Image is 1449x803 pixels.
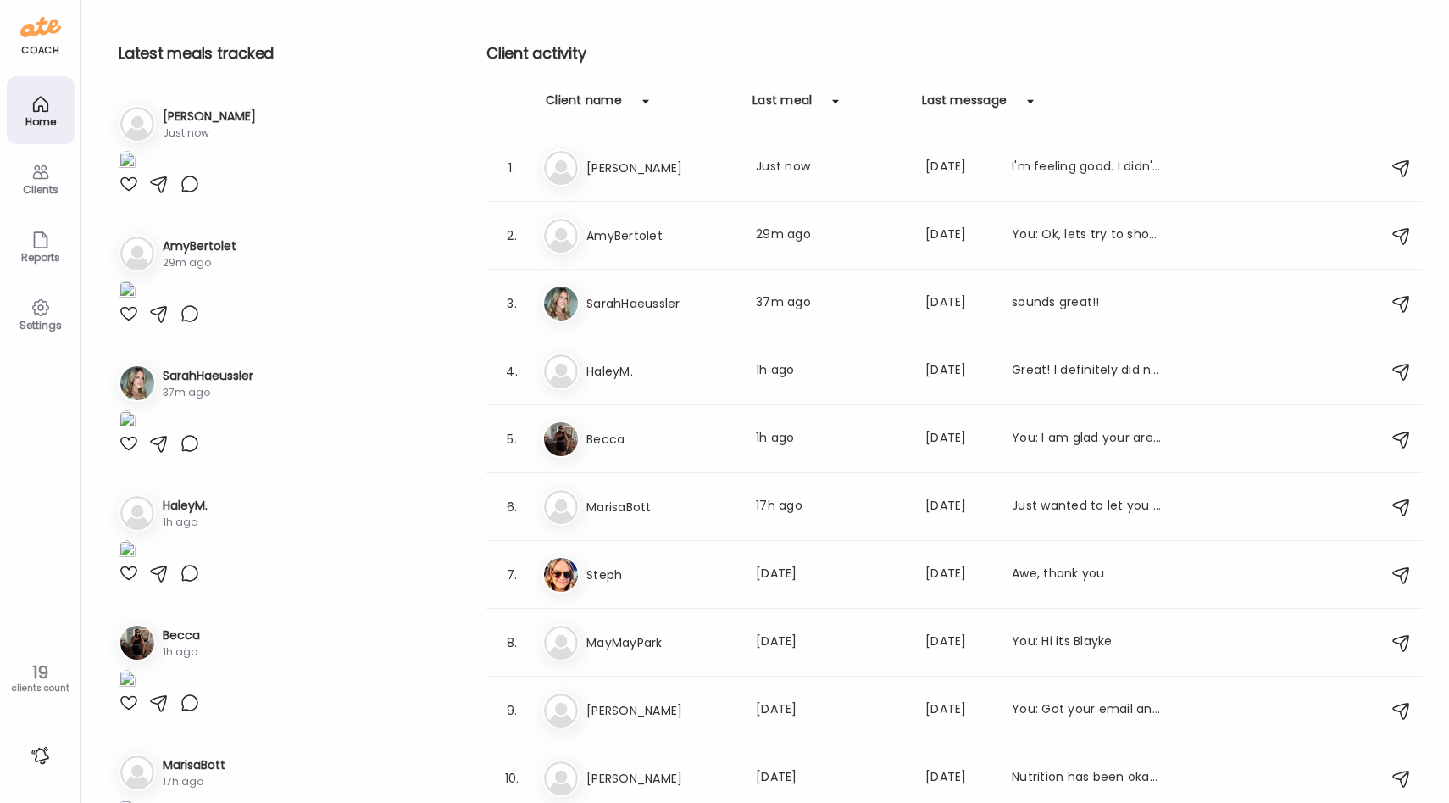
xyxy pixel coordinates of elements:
[756,158,905,178] div: Just now
[163,497,208,515] h3: HaleyM.
[1012,768,1161,789] div: Nutrition has been okay I definitely could have done some more prep before leaving town to have s...
[502,497,522,517] div: 6.
[6,662,75,683] div: 19
[119,670,136,693] img: images%2FvTftA8v5t4PJ4mYtYO3Iw6ljtGM2%2FeNnAEPoa4MKEBitFUKjL%2F0dd9j8pYnTiyQhVaNdbs_1080
[502,361,522,382] div: 4.
[544,558,578,592] img: avatars%2FwFftV3A54uPCICQkRJ4sEQqFNTj1
[756,361,905,382] div: 1h ago
[756,565,905,585] div: [DATE]
[586,768,736,789] h3: [PERSON_NAME]
[20,14,61,41] img: ate
[6,683,75,694] div: clients count
[119,540,136,563] img: images%2FnqEos4dlPfU1WAEMgzCZDTUbVOs2%2FNsFzGkuabDq10nYeNVIX%2Fa2Pb6GjivPsOITXASuAQ_1080
[586,158,736,178] h3: [PERSON_NAME]
[119,281,136,304] img: images%2FKCuWq4wOuzL0LtVGeI3JZrgzfIt1%2FB4iLmbd2K0B2tMvlSxmr%2FF6WVphMiZdmnSTgXQ8vK_1080
[544,151,578,185] img: bg-avatar-default.svg
[586,429,736,449] h3: Becca
[163,255,236,270] div: 29m ago
[586,497,736,517] h3: MarisaBott
[1012,226,1161,246] div: You: Ok, lets try to shoot for it! I want you to be successful and start to see the fruits of you...
[502,633,522,653] div: 8.
[120,496,154,530] img: bg-avatar-default.svg
[1012,293,1161,314] div: sounds great!!
[922,92,1007,119] div: Last message
[925,497,991,517] div: [DATE]
[1012,361,1161,382] div: Great! I definitely did not go into my workout feeling hungry or tired.
[925,633,991,653] div: [DATE]
[546,92,622,119] div: Client name
[756,700,905,721] div: [DATE]
[544,761,578,795] img: bg-avatar-default.svg
[752,92,812,119] div: Last meal
[756,497,905,517] div: 17h ago
[544,694,578,728] img: bg-avatar-default.svg
[925,361,991,382] div: [DATE]
[119,41,425,66] h2: Latest meals tracked
[502,158,522,178] div: 1.
[544,422,578,456] img: avatars%2FvTftA8v5t4PJ4mYtYO3Iw6ljtGM2
[756,768,905,789] div: [DATE]
[163,367,253,385] h3: SarahHaeussler
[163,237,236,255] h3: AmyBertolet
[586,293,736,314] h3: SarahHaeussler
[10,184,71,195] div: Clients
[21,43,59,58] div: coach
[502,700,522,721] div: 9.
[544,626,578,660] img: bg-avatar-default.svg
[163,627,200,644] h3: Becca
[10,320,71,331] div: Settings
[756,293,905,314] div: 37m ago
[925,226,991,246] div: [DATE]
[544,490,578,524] img: bg-avatar-default.svg
[586,700,736,721] h3: [PERSON_NAME]
[163,644,200,660] div: 1h ago
[544,354,578,388] img: bg-avatar-default.svg
[120,626,154,660] img: avatars%2FvTftA8v5t4PJ4mYtYO3Iw6ljtGM2
[120,366,154,400] img: avatars%2FeuW4ehXdTjTQwoR7NFNaLRurhjQ2
[163,756,225,774] h3: MarisaBott
[925,429,991,449] div: [DATE]
[120,237,154,270] img: bg-avatar-default.svg
[119,151,136,174] img: images%2FULJBtPswvIRXkperZTP7bOWedJ82%2FtuCCy0fR92PwCs11Sc0C%2FXvDQKEkbukeqvg5ln3bL_1080
[163,125,256,141] div: Just now
[502,226,522,246] div: 2.
[925,293,991,314] div: [DATE]
[1012,565,1161,585] div: Awe, thank you
[10,116,71,127] div: Home
[120,107,154,141] img: bg-avatar-default.svg
[1012,497,1161,517] div: Just wanted to let you know the recipes so far for this week have been 10/10!
[502,429,522,449] div: 5.
[1012,700,1161,721] div: You: Got your email and I am happy to hear that it is going so well. Let's keep up the good work ...
[756,226,905,246] div: 29m ago
[1012,158,1161,178] div: I'm feeling good. I didn't log anything [DATE] but I was doing so much that it was just mainly sn...
[586,226,736,246] h3: AmyBertolet
[925,768,991,789] div: [DATE]
[586,633,736,653] h3: MayMayPark
[756,633,905,653] div: [DATE]
[544,287,578,321] img: avatars%2FeuW4ehXdTjTQwoR7NFNaLRurhjQ2
[502,293,522,314] div: 3.
[163,515,208,530] div: 1h ago
[163,385,253,400] div: 37m ago
[1012,633,1161,653] div: You: Hi its Blayke
[486,41,1422,66] h2: Client activity
[10,252,71,263] div: Reports
[120,756,154,789] img: bg-avatar-default.svg
[756,429,905,449] div: 1h ago
[544,219,578,253] img: bg-avatar-default.svg
[586,361,736,382] h3: HaleyM.
[586,565,736,585] h3: Steph
[925,700,991,721] div: [DATE]
[1012,429,1161,449] div: You: I am glad your are feeling satisfied and guilt-free with your food! Keep it up :)
[119,410,136,433] img: images%2FeuW4ehXdTjTQwoR7NFNaLRurhjQ2%2F1a9ADVTiaVC9bFBqkbiz%2FkCDzNWXp7HEJ1471bAtJ_1080
[163,774,225,789] div: 17h ago
[502,768,522,789] div: 10.
[163,108,256,125] h3: [PERSON_NAME]
[925,158,991,178] div: [DATE]
[925,565,991,585] div: [DATE]
[502,565,522,585] div: 7.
